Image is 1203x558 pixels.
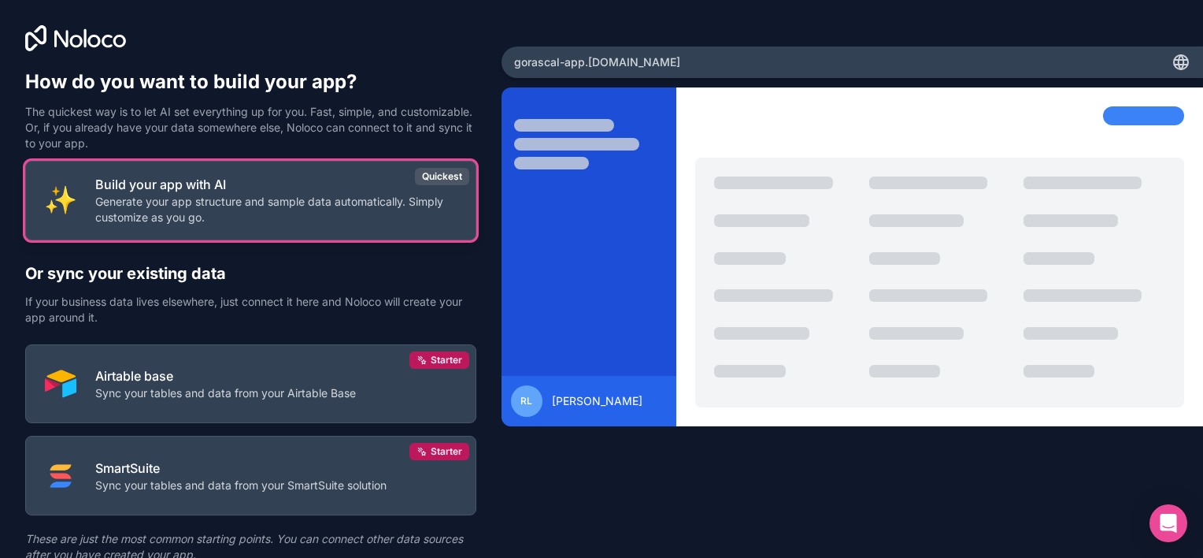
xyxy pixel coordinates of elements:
button: SMART_SUITESmartSuiteSync your tables and data from your SmartSuite solutionStarter [25,436,476,515]
p: The quickest way is to let AI set everything up for you. Fast, simple, and customizable. Or, if y... [25,104,476,151]
div: Open Intercom Messenger [1149,504,1187,542]
span: gorascal-app .[DOMAIN_NAME] [514,54,680,70]
p: If your business data lives elsewhere, just connect it here and Noloco will create your app aroun... [25,294,476,325]
img: INTERNAL_WITH_AI [45,184,76,216]
span: RL [520,395,532,407]
p: Build your app with AI [95,175,457,194]
p: Generate your app structure and sample data automatically. Simply customize as you go. [95,194,457,225]
div: Quickest [415,168,469,185]
h1: How do you want to build your app? [25,69,476,95]
p: SmartSuite [95,459,387,478]
span: [PERSON_NAME] [552,393,642,409]
img: SMART_SUITE [45,460,76,492]
p: Airtable base [95,366,356,385]
span: Starter [431,354,462,366]
img: AIRTABLE [45,368,76,400]
p: Sync your tables and data from your Airtable Base [95,385,356,401]
span: Starter [431,445,462,458]
h2: Or sync your existing data [25,262,476,285]
button: INTERNAL_WITH_AIBuild your app with AIGenerate your app structure and sample data automatically. ... [25,161,476,240]
button: AIRTABLEAirtable baseSync your tables and data from your Airtable BaseStarter [25,344,476,424]
p: Sync your tables and data from your SmartSuite solution [95,478,387,493]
